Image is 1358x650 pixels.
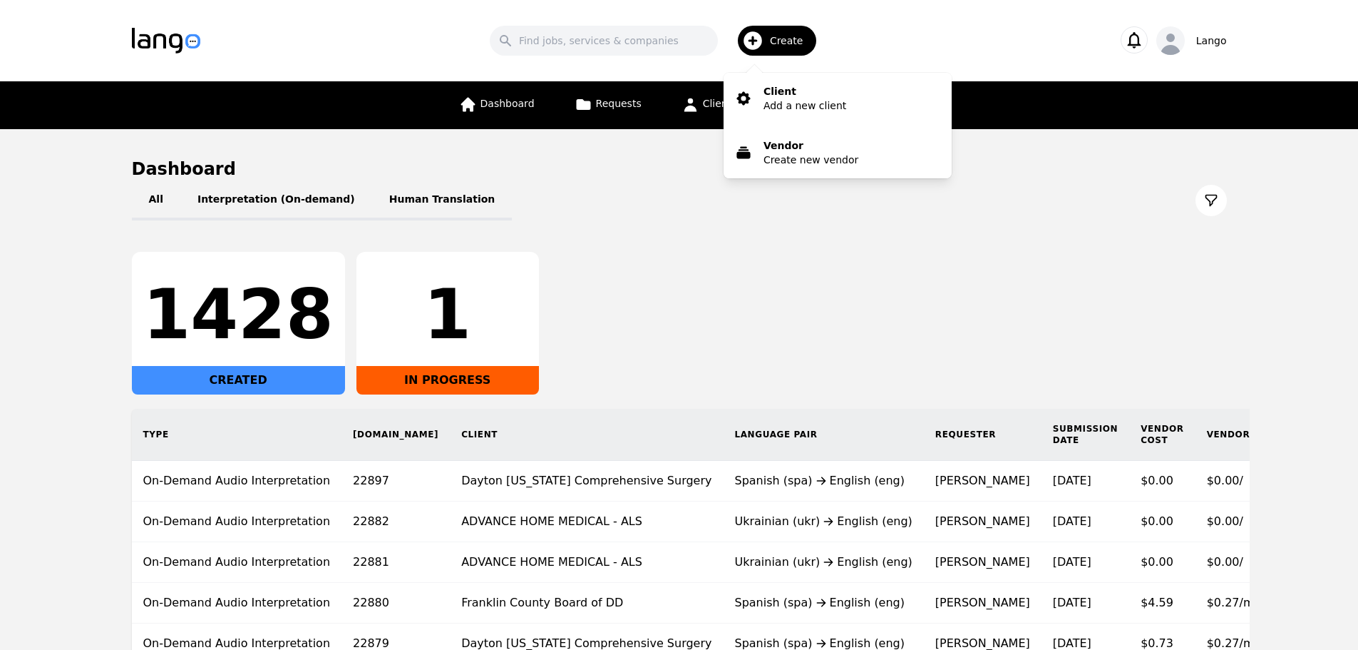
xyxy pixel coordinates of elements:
time: [DATE] [1053,596,1091,609]
input: Find jobs, services & companies [490,26,718,56]
th: Client [450,409,723,461]
td: On-Demand Audio Interpretation [132,461,342,502]
p: Create new vendor [763,153,858,167]
td: 22881 [341,542,450,583]
th: [DOMAIN_NAME] [341,409,450,461]
td: $0.00 [1129,502,1195,542]
th: Type [132,409,342,461]
button: Human Translation [372,181,513,220]
td: [PERSON_NAME] [924,583,1041,624]
td: ADVANCE HOME MEDICAL - ALS [450,542,723,583]
th: Vendor Cost [1129,409,1195,461]
span: $0.00/ [1207,514,1243,528]
span: $0.27/minute [1207,596,1284,609]
img: Logo [132,28,200,54]
th: Language Pair [723,409,923,461]
span: $0.00/ [1207,555,1243,569]
td: [PERSON_NAME] [924,502,1041,542]
th: Requester [924,409,1041,461]
button: VendorCreate new vendor [724,127,952,178]
td: On-Demand Audio Interpretation [132,542,342,583]
td: [PERSON_NAME] [924,542,1041,583]
div: Lango [1196,34,1227,48]
td: $0.00 [1129,461,1195,502]
td: ADVANCE HOME MEDICAL - ALS [450,502,723,542]
a: Dashboard [451,81,543,129]
span: $0.27/minute [1207,636,1284,650]
h1: Dashboard [132,158,1227,181]
time: [DATE] [1053,474,1091,487]
a: Requests [566,81,650,129]
div: Spanish (spa) English (eng) [734,472,912,489]
div: Ukrainian (ukr) English (eng) [734,513,912,530]
button: Lango [1156,26,1227,55]
th: Submission Date [1041,409,1129,461]
button: Interpretation (On-demand) [180,181,372,220]
td: On-Demand Audio Interpretation [132,502,342,542]
p: Add a new client [763,98,846,113]
div: CREATED [132,366,345,395]
button: All [132,181,180,220]
span: Dashboard [480,98,535,109]
td: 22880 [341,583,450,624]
a: Clients [673,81,746,129]
div: IN PROGRESS [356,366,539,395]
button: Filter [1195,185,1227,216]
td: On-Demand Audio Interpretation [132,583,342,624]
span: $0.00/ [1207,474,1243,487]
time: [DATE] [1053,514,1091,528]
button: Create [718,20,825,61]
p: Client [763,84,846,98]
time: [DATE] [1053,555,1091,569]
td: $4.59 [1129,583,1195,624]
td: Dayton [US_STATE] Comprehensive Surgery [450,461,723,502]
div: Spanish (spa) English (eng) [734,594,912,611]
button: ClientAdd a new client [724,73,952,124]
th: Vendor Rate [1195,409,1295,461]
td: Franklin County Board of DD [450,583,723,624]
time: [DATE] [1053,636,1091,650]
td: [PERSON_NAME] [924,461,1041,502]
td: 22882 [341,502,450,542]
span: Clients [703,98,737,109]
div: 1428 [143,280,334,349]
div: Ukrainian (ukr) English (eng) [734,554,912,571]
span: Create [770,34,813,48]
span: Requests [596,98,642,109]
div: 1 [368,280,528,349]
td: $0.00 [1129,542,1195,583]
p: Vendor [763,138,858,153]
td: 22897 [341,461,450,502]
